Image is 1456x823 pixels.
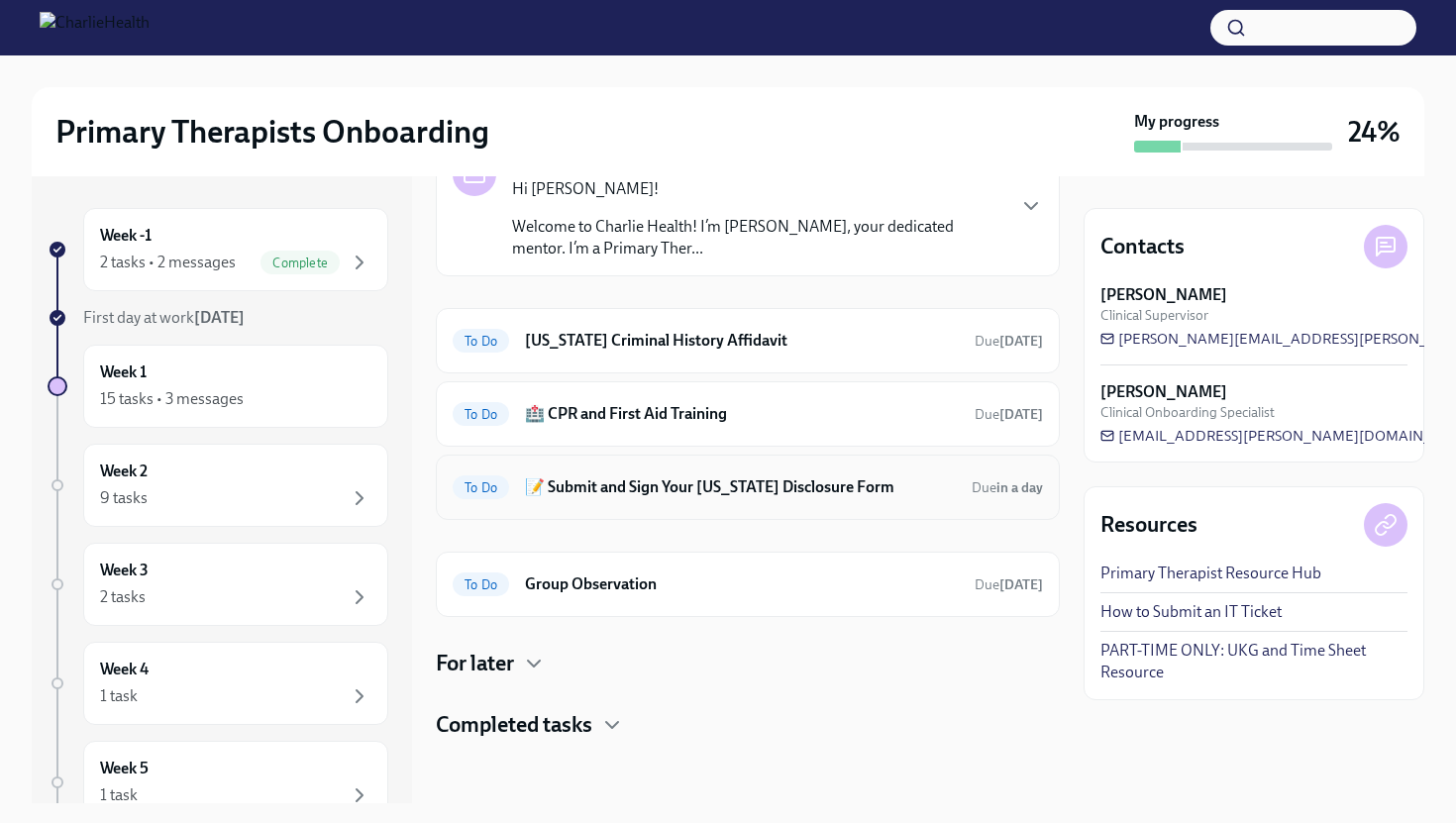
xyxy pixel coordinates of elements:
span: First day at work [83,308,245,327]
h6: Week 4 [100,659,149,680]
span: Clinical Onboarding Specialist [1100,403,1275,422]
div: 1 task [100,685,138,707]
strong: [PERSON_NAME] [1100,381,1227,403]
h2: Primary Therapists Onboarding [55,112,489,152]
span: Complete [260,256,340,270]
a: To DoGroup ObservationDue[DATE] [453,568,1043,600]
a: Week -12 tasks • 2 messagesComplete [48,208,388,291]
h4: For later [436,649,514,678]
div: 15 tasks • 3 messages [100,388,244,410]
h4: Resources [1100,510,1197,540]
h3: 24% [1348,114,1401,150]
span: August 15th, 2025 10:00 [972,478,1043,497]
h6: 🏥 CPR and First Aid Training [525,403,959,425]
h6: [US_STATE] Criminal History Affidavit [525,330,959,352]
img: CharlieHealth [40,12,150,44]
span: To Do [453,334,509,349]
a: To Do📝 Submit and Sign Your [US_STATE] Disclosure FormDuein a day [453,471,1043,503]
a: Week 115 tasks • 3 messages [48,345,388,428]
span: August 23rd, 2025 10:00 [975,405,1043,424]
span: To Do [453,480,509,495]
h6: Week 2 [100,461,148,482]
strong: [DATE] [999,406,1043,423]
span: Due [975,333,1043,350]
strong: My progress [1134,111,1219,133]
div: 1 task [100,784,138,806]
a: First day at work[DATE] [48,307,388,329]
strong: in a day [996,479,1043,496]
a: Primary Therapist Resource Hub [1100,563,1321,584]
h4: Completed tasks [436,710,592,740]
strong: [DATE] [194,308,245,327]
h6: Week 3 [100,560,149,581]
h6: 📝 Submit and Sign Your [US_STATE] Disclosure Form [525,476,956,498]
div: 9 tasks [100,487,148,509]
h4: Contacts [1100,232,1185,261]
strong: [DATE] [999,333,1043,350]
span: August 24th, 2025 10:00 [975,332,1043,351]
h6: Group Observation [525,573,959,595]
span: Due [975,406,1043,423]
div: 2 tasks • 2 messages [100,252,236,273]
h6: Week 5 [100,758,149,779]
strong: [PERSON_NAME] [1100,284,1227,306]
span: Due [975,576,1043,593]
div: Completed tasks [436,710,1060,740]
span: August 18th, 2025 10:00 [975,575,1043,594]
div: 2 tasks [100,586,146,608]
a: To Do🏥 CPR and First Aid TrainingDue[DATE] [453,398,1043,430]
span: Due [972,479,1043,496]
p: Hi [PERSON_NAME]! [512,178,1003,200]
a: Week 41 task [48,642,388,725]
a: PART-TIME ONLY: UKG and Time Sheet Resource [1100,640,1407,683]
a: Week 29 tasks [48,444,388,527]
span: To Do [453,407,509,422]
a: Week 32 tasks [48,543,388,626]
div: For later [436,649,1060,678]
p: Welcome to Charlie Health! I’m [PERSON_NAME], your dedicated mentor. I’m a Primary Ther... [512,216,1003,259]
span: To Do [453,577,509,592]
a: How to Submit an IT Ticket [1100,601,1282,623]
h6: Week 1 [100,361,147,383]
span: Clinical Supervisor [1100,306,1208,325]
strong: [DATE] [999,576,1043,593]
a: To Do[US_STATE] Criminal History AffidavitDue[DATE] [453,325,1043,357]
h6: Week -1 [100,225,152,247]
